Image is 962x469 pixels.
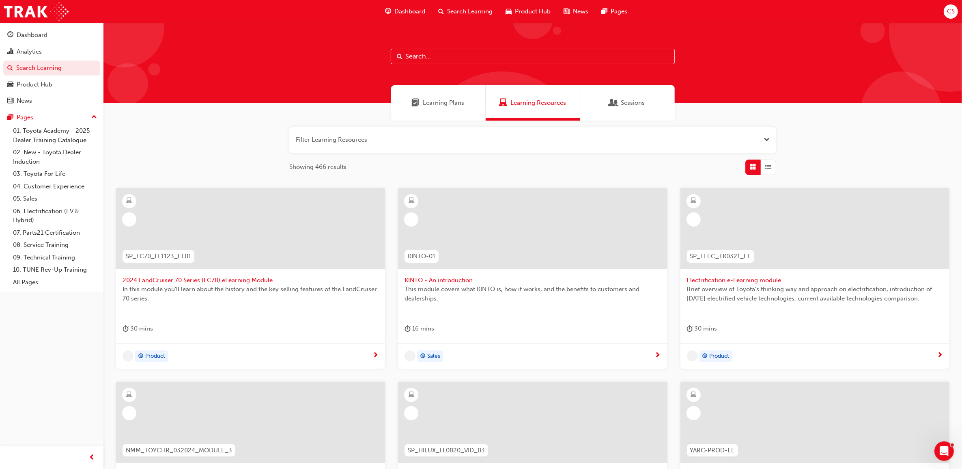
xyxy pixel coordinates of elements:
[10,168,100,180] a: 03. Toyota For Life
[506,6,512,17] span: car-icon
[405,276,661,285] span: KINTO - An introduction
[391,85,486,121] a: Learning PlansLearning Plans
[687,324,717,334] div: 30 mins
[702,351,708,362] span: target-icon
[3,26,100,110] button: DashboardAnalyticsSearch LearningProduct HubNews
[690,446,735,455] span: YARC-PROD-EL
[409,196,414,206] span: learningResourceType_ELEARNING-icon
[127,390,132,400] span: learningResourceType_ELEARNING-icon
[4,2,69,21] img: Trak
[3,93,100,108] a: News
[391,49,675,64] input: Search...
[687,276,943,285] span: Electrification e-Learning module
[3,77,100,92] a: Product Hub
[486,85,580,121] a: Learning ResourcesLearning Resources
[10,125,100,146] a: 01. Toyota Academy - 2025 Dealer Training Catalogue
[3,61,100,76] a: Search Learning
[438,6,444,17] span: search-icon
[408,252,435,261] span: KINTO-01
[10,180,100,193] a: 04. Customer Experience
[7,97,13,105] span: news-icon
[573,7,588,16] span: News
[420,351,426,362] span: target-icon
[750,162,756,172] span: Grid
[611,7,627,16] span: Pages
[10,227,100,239] a: 07. Parts21 Certification
[123,350,133,361] span: undefined-icon
[691,390,696,400] span: learningResourceType_ELEARNING-icon
[447,7,493,16] span: Search Learning
[10,239,100,251] a: 08. Service Training
[687,324,693,334] span: duration-icon
[621,98,645,108] span: Sessions
[126,252,191,261] span: SP_LC70_FL1123_EL01
[510,98,566,108] span: Learning Resources
[432,3,499,20] a: search-iconSearch Learning
[564,6,570,17] span: news-icon
[10,251,100,264] a: 09. Technical Training
[394,7,425,16] span: Dashboard
[405,350,415,361] span: undefined-icon
[687,285,943,303] span: Brief overview of Toyota’s thinking way and approach on electrification, introduction of [DATE] e...
[145,352,165,361] span: Product
[557,3,595,20] a: news-iconNews
[17,96,32,106] div: News
[91,112,97,123] span: up-icon
[17,30,47,40] div: Dashboard
[610,98,618,108] span: Sessions
[710,352,730,361] span: Product
[289,162,346,172] span: Showing 466 results
[123,276,379,285] span: 2024 LandCruiser 70 Series (LC70) eLearning Module
[405,324,411,334] span: duration-icon
[397,52,402,61] span: Search
[7,114,13,121] span: pages-icon
[398,188,667,369] a: KINTO-01KINTO - An introductionThis module covers what KINTO is, how it works, and the benefits t...
[3,28,100,43] a: Dashboard
[138,351,144,362] span: target-icon
[944,4,958,19] button: CS
[691,196,696,206] span: learningResourceType_ELEARNING-icon
[17,80,52,89] div: Product Hub
[116,188,385,369] a: SP_LC70_FL1123_EL012024 LandCruiser 70 Series (LC70) eLearning ModuleIn this module you'll learn ...
[690,252,751,261] span: SP_ELEC_TK0321_EL
[499,3,557,20] a: car-iconProduct Hub
[7,48,13,56] span: chart-icon
[126,446,232,455] span: NMM_TOYCHR_032024_MODULE_3
[7,32,13,39] span: guage-icon
[10,276,100,289] a: All Pages
[580,85,675,121] a: SessionsSessions
[405,324,434,334] div: 16 mins
[412,98,420,108] span: Learning Plans
[934,441,954,461] iframe: Intercom live chat
[427,352,440,361] span: Sales
[123,285,379,303] span: In this module you'll learn about the history and the key selling features of the LandCruiser 70 ...
[10,205,100,227] a: 06. Electrification (EV & Hybrid)
[680,188,949,369] a: SP_ELEC_TK0321_ELElectrification e-Learning moduleBrief overview of Toyota’s thinking way and app...
[3,44,100,59] a: Analytics
[7,65,13,72] span: search-icon
[10,264,100,276] a: 10. TUNE Rev-Up Training
[10,192,100,205] a: 05. Sales
[937,352,943,359] span: next-icon
[499,98,507,108] span: Learning Resources
[3,110,100,125] button: Pages
[687,350,698,361] span: undefined-icon
[89,453,95,463] span: prev-icon
[379,3,432,20] a: guage-iconDashboard
[123,324,129,334] span: duration-icon
[601,6,607,17] span: pages-icon
[385,6,391,17] span: guage-icon
[405,285,661,303] span: This module covers what KINTO is, how it works, and the benefits to customers and dealerships.
[408,446,485,455] span: SP_HILUX_FL0820_VID_03
[17,47,42,56] div: Analytics
[10,146,100,168] a: 02. New - Toyota Dealer Induction
[595,3,634,20] a: pages-iconPages
[766,162,772,172] span: List
[123,324,153,334] div: 30 mins
[423,98,465,108] span: Learning Plans
[655,352,661,359] span: next-icon
[764,135,770,145] button: Open the filter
